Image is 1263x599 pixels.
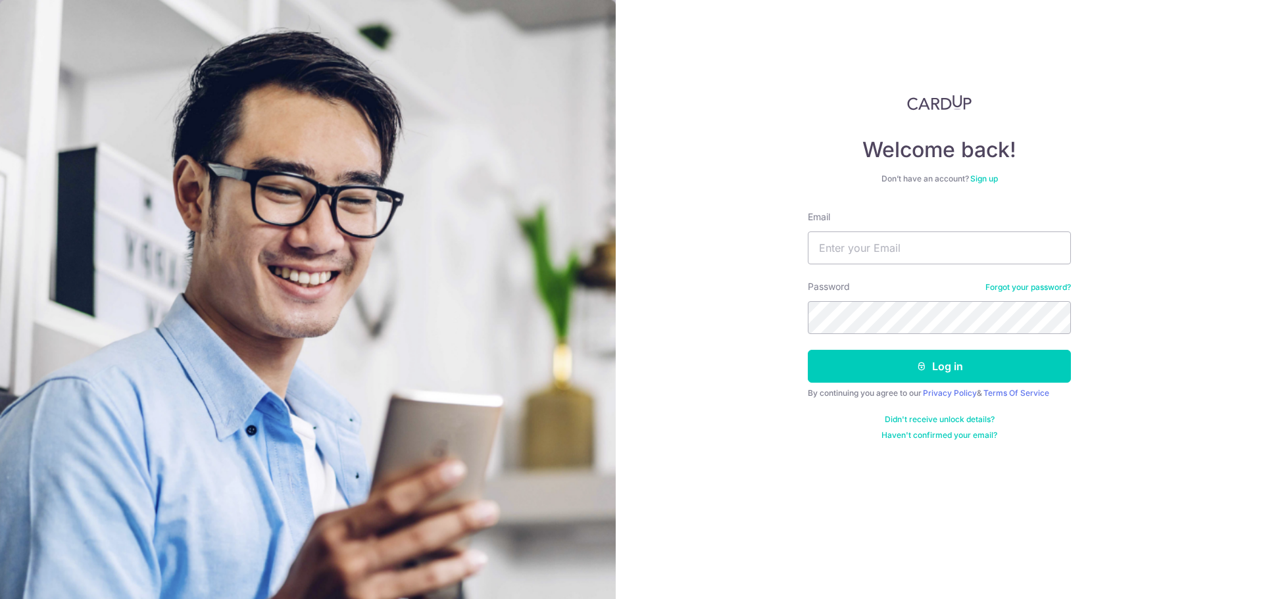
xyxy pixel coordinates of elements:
a: Forgot your password? [985,282,1071,293]
input: Enter your Email [808,231,1071,264]
a: Haven't confirmed your email? [881,430,997,441]
a: Sign up [970,174,998,183]
button: Log in [808,350,1071,383]
a: Didn't receive unlock details? [885,414,995,425]
h4: Welcome back! [808,137,1071,163]
img: CardUp Logo [907,95,972,110]
label: Password [808,280,850,293]
div: By continuing you agree to our & [808,388,1071,398]
a: Terms Of Service [983,388,1049,398]
a: Privacy Policy [923,388,977,398]
label: Email [808,210,830,224]
div: Don’t have an account? [808,174,1071,184]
